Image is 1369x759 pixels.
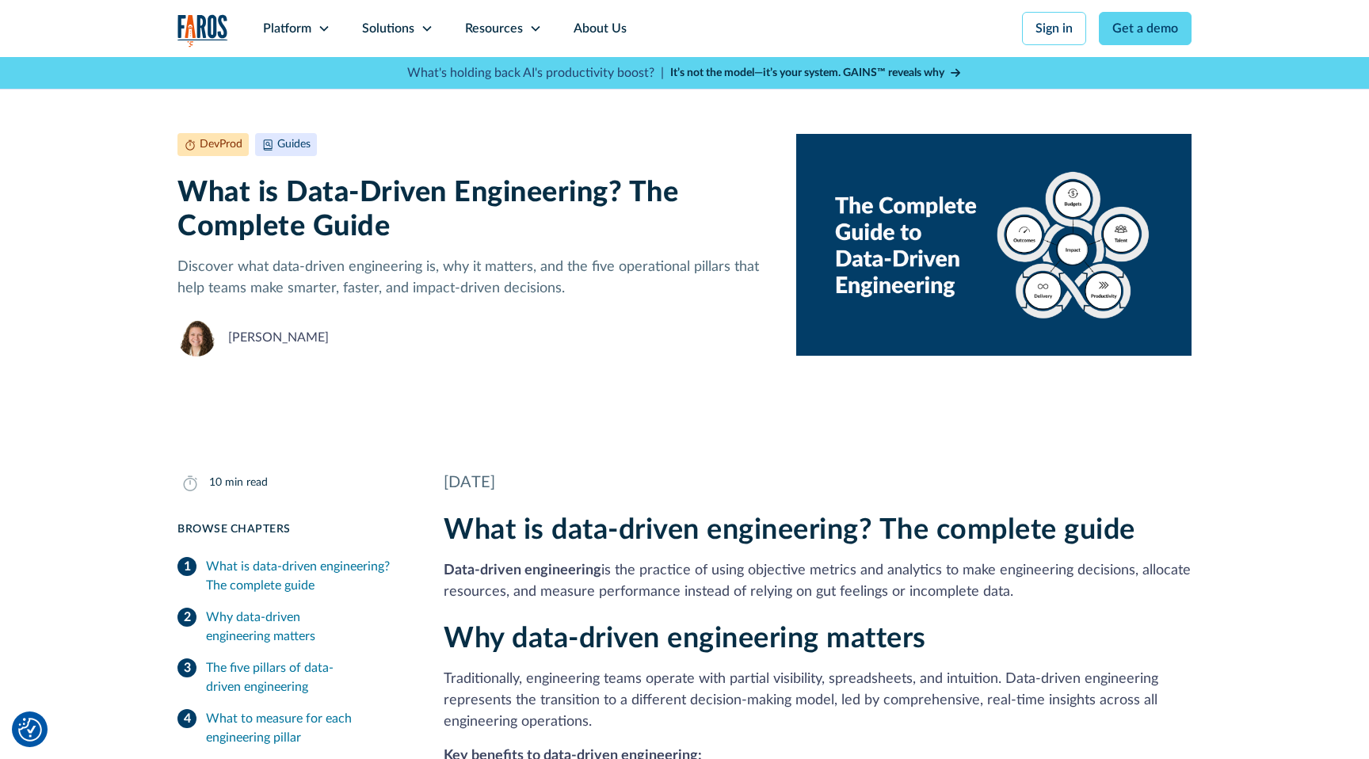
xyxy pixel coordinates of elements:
a: home [177,14,228,47]
a: What is data-driven engineering? The complete guide [177,551,406,601]
div: 10 [209,475,222,491]
a: Get a demo [1099,12,1192,45]
div: Resources [465,19,523,38]
img: Neely Dunlap [177,318,215,357]
div: [DATE] [444,471,1192,494]
a: The five pillars of data-driven engineering [177,652,406,703]
div: What to measure for each engineering pillar [206,709,406,747]
h2: Why data-driven engineering matters [444,622,1192,656]
div: min read [225,475,268,491]
strong: Data-driven engineering [444,563,601,578]
p: is the practice of using objective metrics and analytics to make engineering decisions, allocate ... [444,560,1192,603]
strong: It’s not the model—it’s your system. GAINS™ reveals why [670,67,944,78]
button: Cookie Settings [18,718,42,742]
h1: What is Data-Driven Engineering? The Complete Guide [177,176,771,244]
div: What is data-driven engineering? The complete guide [206,557,406,595]
div: Browse Chapters [177,521,406,538]
img: Logo of the analytics and reporting company Faros. [177,14,228,47]
div: Platform [263,19,311,38]
div: Why data-driven engineering matters [206,608,406,646]
div: DevProd [200,136,242,153]
div: Solutions [362,19,414,38]
p: Discover what data-driven engineering is, why it matters, and the five operational pillars that h... [177,257,771,299]
p: Traditionally, engineering teams operate with partial visibility, spreadsheets, and intuition. Da... [444,669,1192,733]
p: What's holding back AI's productivity boost? | [407,63,664,82]
div: [PERSON_NAME] [228,328,329,347]
a: What to measure for each engineering pillar [177,703,406,753]
h2: What is data-driven engineering? The complete guide [444,513,1192,547]
div: The five pillars of data-driven engineering [206,658,406,696]
a: Sign in [1022,12,1086,45]
div: Guides [277,136,311,153]
a: It’s not the model—it’s your system. GAINS™ reveals why [670,65,962,82]
img: Graphic titled 'The Complete Guide to Data-Driven Engineering' showing five pillars around a cent... [796,133,1192,357]
a: Why data-driven engineering matters [177,601,406,652]
img: Revisit consent button [18,718,42,742]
